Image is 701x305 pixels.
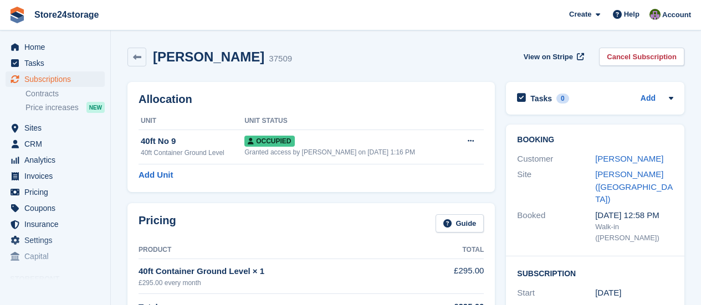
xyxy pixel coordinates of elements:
[139,112,244,130] th: Unit
[139,169,173,182] a: Add Unit
[524,51,573,63] span: View on Stripe
[139,278,431,288] div: £295.00 every month
[269,53,292,65] div: 37509
[244,112,455,130] th: Unit Status
[244,147,455,157] div: Granted access by [PERSON_NAME] on [DATE] 1:16 PM
[24,200,91,216] span: Coupons
[24,39,91,55] span: Home
[24,168,91,184] span: Invoices
[595,221,673,243] div: Walk-in ([PERSON_NAME])
[25,102,79,113] span: Price increases
[24,184,91,200] span: Pricing
[624,9,639,20] span: Help
[6,168,105,184] a: menu
[139,93,484,106] h2: Allocation
[595,154,663,163] a: [PERSON_NAME]
[517,287,595,299] div: Start
[24,71,91,87] span: Subscriptions
[6,249,105,264] a: menu
[244,136,294,147] span: Occupied
[569,9,591,20] span: Create
[141,135,244,148] div: 40ft No 9
[25,101,105,113] a: Price increases NEW
[595,169,673,204] a: [PERSON_NAME] ([GEOGRAPHIC_DATA])
[153,49,264,64] h2: [PERSON_NAME]
[10,273,110,285] span: Storefront
[517,168,595,206] div: Site
[9,7,25,23] img: stora-icon-8386f47178a22dfd0bd8f6a31ec36ba5ce8667c1dd55bd0f319d3a0aa187defe.svg
[517,267,673,278] h2: Subscription
[595,287,621,299] time: 2024-04-03 23:00:00 UTC
[24,232,91,248] span: Settings
[6,136,105,152] a: menu
[641,92,656,105] a: Add
[139,265,431,278] div: 40ft Container Ground Level × 1
[24,55,91,71] span: Tasks
[595,209,673,222] div: [DATE] 12:58 PM
[6,55,105,71] a: menu
[139,214,176,232] h2: Pricing
[25,89,105,99] a: Contracts
[141,148,244,158] div: 40ft Container Ground Level
[6,216,105,232] a: menu
[662,9,691,20] span: Account
[24,216,91,232] span: Insurance
[6,232,105,248] a: menu
[6,184,105,200] a: menu
[6,152,105,168] a: menu
[6,39,105,55] a: menu
[599,48,684,66] a: Cancel Subscription
[530,94,552,104] h2: Tasks
[517,153,595,166] div: Customer
[556,94,569,104] div: 0
[30,6,104,24] a: Store24storage
[431,259,484,293] td: £295.00
[24,249,91,264] span: Capital
[24,152,91,168] span: Analytics
[517,136,673,144] h2: Booking
[431,241,484,259] th: Total
[86,102,105,113] div: NEW
[649,9,661,20] img: Jane Welch
[6,120,105,136] a: menu
[6,71,105,87] a: menu
[24,136,91,152] span: CRM
[6,200,105,216] a: menu
[519,48,586,66] a: View on Stripe
[24,120,91,136] span: Sites
[436,214,484,232] a: Guide
[139,241,431,259] th: Product
[517,209,595,244] div: Booked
